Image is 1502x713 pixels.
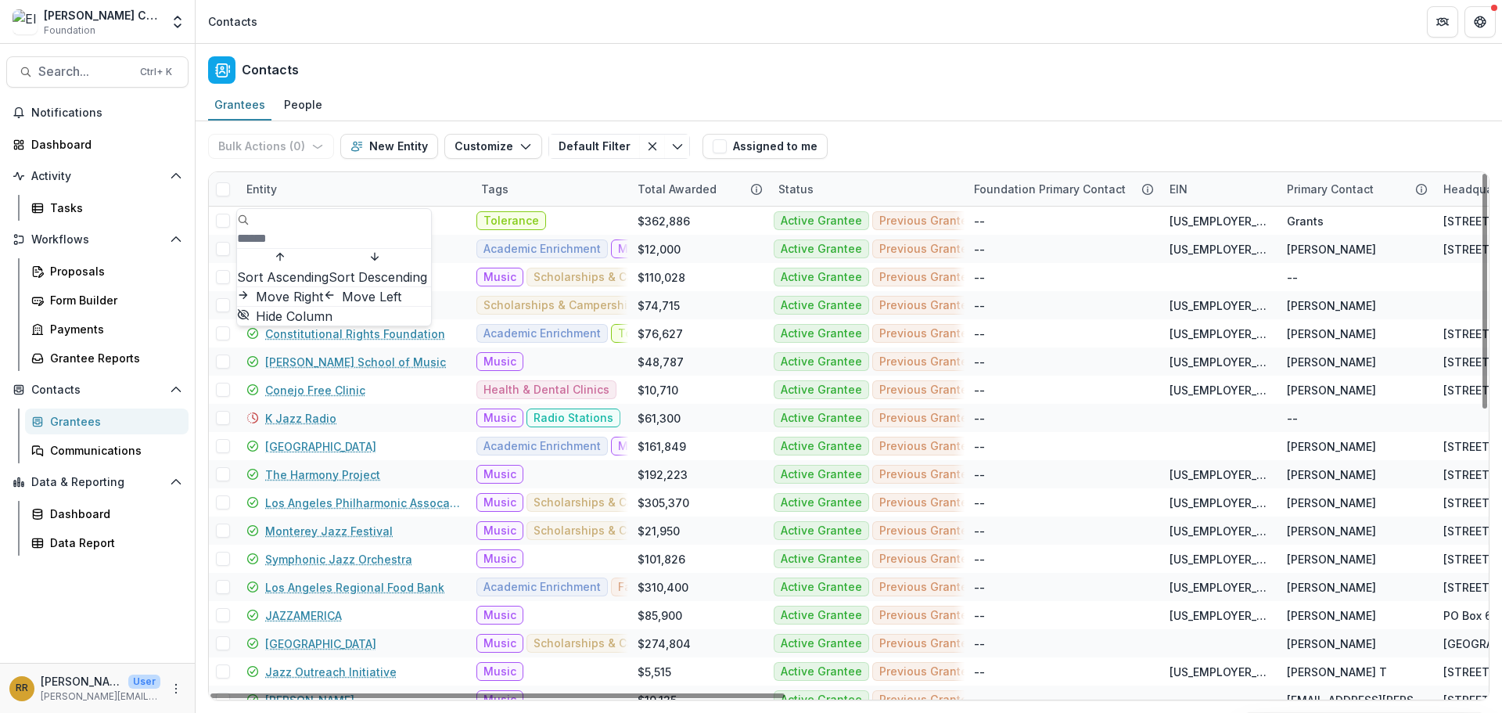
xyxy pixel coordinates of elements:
img: Ella Fitzgerald Charitable Foundation [13,9,38,34]
a: Data Report [25,530,189,556]
span: Data & Reporting [31,476,163,489]
div: Dashboard [31,136,176,153]
button: Toggle menu [665,134,690,159]
button: Search... [6,56,189,88]
span: Activity [31,170,163,183]
span: Active Grantee [781,384,862,397]
div: [US_EMPLOYER_IDENTIFICATION_NUMBER] [1170,579,1268,596]
div: $61,300 [638,410,681,427]
div: Contacts [208,13,257,30]
div: Total Awarded [628,172,769,206]
div: Tags [472,172,628,206]
button: More [167,679,185,698]
button: Notifications [6,100,189,125]
div: Status [769,181,823,197]
span: Music [483,271,516,284]
div: [PERSON_NAME] [1287,382,1376,398]
div: [PERSON_NAME] [1287,466,1376,483]
div: -- [974,692,985,708]
a: Proposals [25,258,189,284]
div: -- [974,213,985,229]
span: Music [483,524,516,538]
div: $192,223 [638,466,688,483]
button: Open Workflows [6,227,189,252]
div: -- [974,269,985,286]
span: Active Grantee [781,214,862,228]
span: Active Grantee [781,412,862,425]
div: Entity [237,172,472,206]
div: [US_EMPLOYER_IDENTIFICATION_NUMBER] [1170,241,1268,257]
span: Active Grantee [781,665,862,679]
span: Previous Grantee [879,693,975,707]
div: Total Awarded [628,181,726,197]
div: Communications [50,442,176,459]
span: Active Grantee [781,637,862,650]
div: [PERSON_NAME] T [1287,664,1387,680]
span: Previous Grantee [879,524,975,538]
span: Previous Grantee [879,665,975,679]
div: [PERSON_NAME] [1287,326,1376,342]
div: Grantee Reports [50,350,176,366]
div: Proposals [50,263,176,279]
span: Tolerance [483,214,539,228]
span: Previous Grantee [879,271,975,284]
a: [PERSON_NAME] School of Music [265,354,446,370]
div: -- [974,326,985,342]
div: Tasks [50,200,176,216]
div: -- [974,551,985,567]
div: $76,627 [638,326,683,342]
span: Music [483,355,516,369]
button: Sort Descending [329,249,427,286]
a: Symphonic Jazz Orchestra [265,551,412,567]
span: Previous Grantee [879,637,975,650]
div: $5,515 [638,664,671,680]
div: Ctrl + K [137,63,175,81]
button: Move Right [237,287,323,306]
button: Move Left [323,287,401,306]
div: -- [974,607,985,624]
div: Form Builder [50,292,176,308]
div: EIN [1160,181,1197,197]
span: Active Grantee [781,243,862,256]
button: Bulk Actions (0) [208,134,334,159]
button: Open Activity [6,164,189,189]
div: [US_EMPLOYER_IDENTIFICATION_NUMBER] [1170,326,1268,342]
a: Constitutional Rights Foundation [265,326,445,342]
div: [PERSON_NAME] [1287,297,1376,314]
div: Dashboard [50,506,176,522]
span: Previous Grantee [879,412,975,425]
span: Active Grantee [781,553,862,566]
div: [PERSON_NAME] [1287,551,1376,567]
span: Active Grantee [781,581,862,594]
div: -- [974,664,985,680]
span: Previous Grantee [879,496,975,510]
a: Form Builder [25,287,189,313]
div: -- [974,523,985,539]
div: [US_EMPLOYER_IDENTIFICATION_NUMBER] [1170,551,1268,567]
span: Scholarships & Camperships [483,299,641,312]
span: Music [483,609,516,622]
div: $101,826 [638,551,685,567]
span: Previous Grantee [879,553,975,566]
div: [PERSON_NAME] [1287,636,1376,652]
div: [US_EMPLOYER_IDENTIFICATION_NUMBER] [1170,213,1268,229]
div: [US_EMPLOYER_IDENTIFICATION_NUMBER] [1170,297,1268,314]
div: $305,370 [638,495,689,511]
a: Grantees [25,409,189,434]
span: Sort Descending [329,269,427,285]
div: -- [974,382,985,398]
a: K Jazz Radio [265,410,336,427]
div: -- [974,495,985,511]
button: Sort Ascending [237,249,329,286]
span: Previous Grantee [879,299,975,312]
div: Entity [237,181,286,197]
div: [PERSON_NAME] [1287,495,1376,511]
span: Music [483,665,516,679]
span: Music [483,496,516,510]
a: The Harmony Project [265,466,380,483]
span: Contacts [31,384,163,397]
span: Active Grantee [781,693,862,707]
a: Los Angeles Regional Food Bank [265,579,444,596]
nav: breadcrumb [202,10,264,33]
